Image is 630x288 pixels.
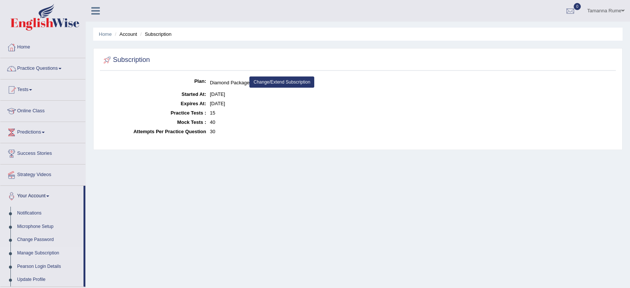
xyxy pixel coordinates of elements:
a: Microphone Setup [14,220,84,234]
dd: 40 [210,118,614,127]
dd: [DATE] [210,99,614,108]
a: Strategy Videos [0,165,85,183]
a: Change Password [14,233,84,247]
a: Notifications [14,207,84,220]
a: Change/Extend Subscription [249,76,314,88]
h2: Subscription [102,54,150,66]
a: Predictions [0,122,85,141]
a: Tests [0,79,85,98]
dd: 30 [210,127,614,136]
a: Update Profile [14,273,84,287]
dt: Plan: [102,76,206,86]
a: Manage Subscription [14,247,84,260]
a: Home [99,31,112,37]
dt: Practice Tests : [102,108,206,118]
a: Your Account [0,186,84,204]
li: Subscription [138,31,171,38]
dd: Diamond Package [210,76,614,90]
dt: Expires At: [102,99,206,108]
span: 0 [574,3,581,10]
a: Pearson Login Details [14,260,84,273]
a: Home [0,37,85,56]
dd: [DATE] [210,90,614,99]
a: Online Class [0,101,85,119]
dd: 15 [210,108,614,118]
a: Practice Questions [0,58,85,77]
dt: Attempts Per Practice Question [102,127,206,136]
a: Success Stories [0,143,85,162]
dt: Mock Tests : [102,118,206,127]
li: Account [113,31,137,38]
dt: Started At: [102,90,206,99]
